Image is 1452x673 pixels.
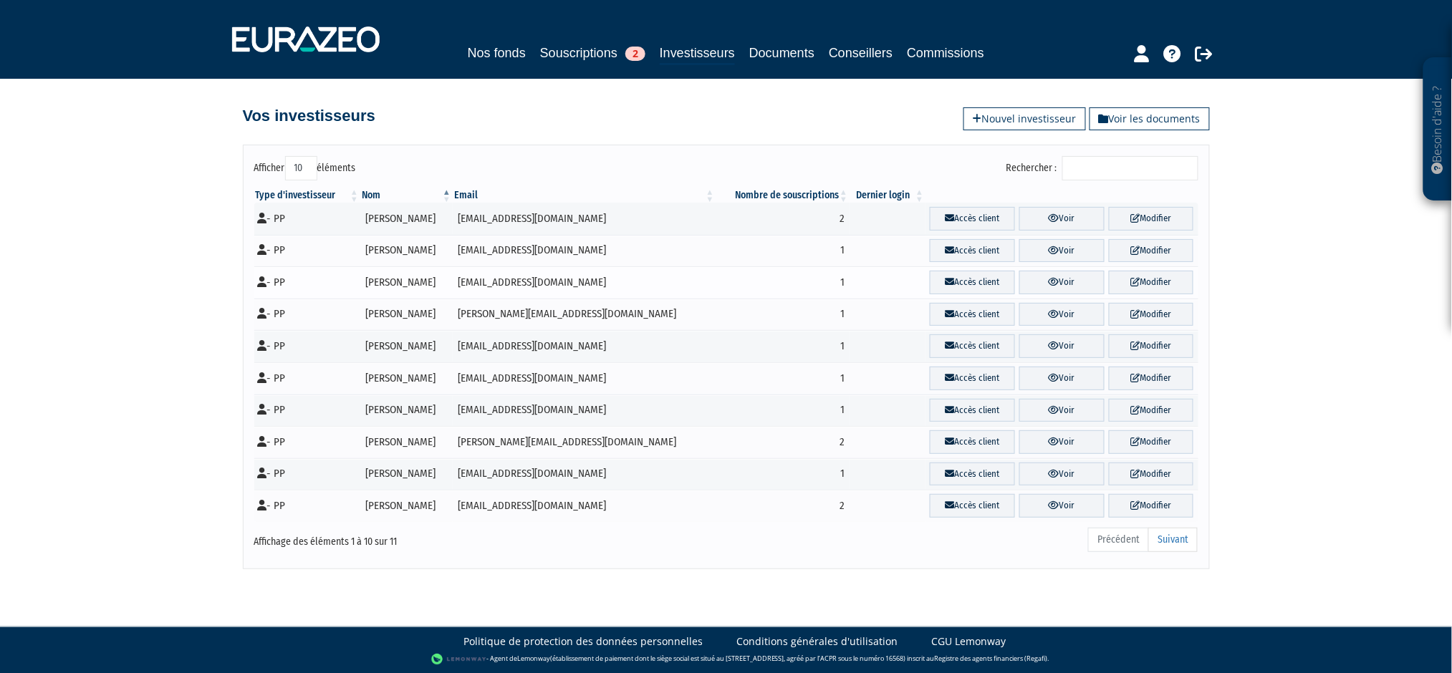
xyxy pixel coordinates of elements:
td: 1 [716,299,850,331]
a: Nouvel investisseur [963,107,1086,130]
td: [PERSON_NAME][EMAIL_ADDRESS][DOMAIN_NAME] [453,299,716,331]
td: [EMAIL_ADDRESS][DOMAIN_NAME] [453,490,716,522]
td: [EMAIL_ADDRESS][DOMAIN_NAME] [453,458,716,490]
input: Rechercher : [1062,156,1198,180]
a: Modifier [1109,430,1194,454]
td: - PP [254,266,361,299]
td: - PP [254,330,361,362]
a: Voir [1019,430,1105,454]
th: Type d'investisseur : activer pour trier la colonne par ordre croissant [254,188,361,203]
p: Besoin d'aide ? [1430,65,1446,194]
a: Voir les documents [1090,107,1210,130]
a: Modifier [1109,494,1194,518]
td: - PP [254,458,361,490]
a: Commissions [907,43,984,63]
img: 1732889491-logotype_eurazeo_blanc_rvb.png [232,26,380,52]
td: 2 [716,203,850,235]
td: [PERSON_NAME] [360,426,453,458]
td: 2 [716,490,850,522]
a: Registre des agents financiers (Regafi) [935,654,1048,663]
img: logo-lemonway.png [431,652,486,667]
span: 2 [625,47,645,61]
td: [PERSON_NAME] [360,266,453,299]
th: &nbsp; [925,188,1198,203]
td: [PERSON_NAME] [360,490,453,522]
a: Accès client [930,239,1015,263]
a: Modifier [1109,239,1194,263]
a: Modifier [1109,463,1194,486]
td: 1 [716,330,850,362]
td: 1 [716,235,850,267]
td: 1 [716,458,850,490]
a: Investisseurs [660,43,735,65]
a: Lemonway [517,654,550,663]
a: Modifier [1109,334,1194,358]
th: Dernier login : activer pour trier la colonne par ordre croissant [850,188,925,203]
td: 2 [716,426,850,458]
a: Modifier [1109,207,1194,231]
a: Voir [1019,399,1105,422]
td: 1 [716,362,850,394]
a: Politique de protection des données personnelles [464,634,703,649]
a: Suivant [1148,528,1198,552]
label: Rechercher : [1006,156,1198,180]
td: [PERSON_NAME] [360,362,453,394]
td: [PERSON_NAME][EMAIL_ADDRESS][DOMAIN_NAME] [453,426,716,458]
td: - PP [254,203,361,235]
th: Nom : activer pour trier la colonne par ordre d&eacute;croissant [360,188,453,203]
a: Accès client [930,334,1015,358]
a: Voir [1019,271,1105,294]
a: Voir [1019,239,1105,263]
a: Modifier [1109,303,1194,326]
th: Nombre de souscriptions : activer pour trier la colonne par ordre croissant [716,188,850,203]
a: Souscriptions2 [540,43,645,63]
td: [PERSON_NAME] [360,458,453,490]
td: [EMAIL_ADDRESS][DOMAIN_NAME] [453,330,716,362]
td: [PERSON_NAME] [360,235,453,267]
a: Accès client [930,399,1015,422]
a: Voir [1019,207,1105,231]
td: [PERSON_NAME] [360,330,453,362]
td: 1 [716,266,850,299]
a: Conseillers [829,43,893,63]
a: Nos fonds [468,43,526,63]
td: [EMAIL_ADDRESS][DOMAIN_NAME] [453,394,716,427]
td: [EMAIL_ADDRESS][DOMAIN_NAME] [453,203,716,235]
td: [EMAIL_ADDRESS][DOMAIN_NAME] [453,235,716,267]
td: - PP [254,299,361,331]
a: Modifier [1109,367,1194,390]
a: Voir [1019,367,1105,390]
a: Accès client [930,494,1015,518]
a: Documents [749,43,814,63]
a: Accès client [930,207,1015,231]
a: Accès client [930,463,1015,486]
select: Afficheréléments [285,156,317,180]
label: Afficher éléments [254,156,356,180]
td: [EMAIL_ADDRESS][DOMAIN_NAME] [453,266,716,299]
td: - PP [254,394,361,427]
a: Voir [1019,334,1105,358]
a: Modifier [1109,271,1194,294]
a: Voir [1019,463,1105,486]
a: Voir [1019,303,1105,326]
td: - PP [254,235,361,267]
a: Modifier [1109,399,1194,422]
td: - PP [254,490,361,522]
a: Accès client [930,430,1015,454]
td: - PP [254,426,361,458]
td: [PERSON_NAME] [360,203,453,235]
a: Accès client [930,367,1015,390]
div: - Agent de (établissement de paiement dont le siège social est situé au [STREET_ADDRESS], agréé p... [14,652,1438,667]
a: Accès client [930,271,1015,294]
th: Email : activer pour trier la colonne par ordre croissant [453,188,716,203]
a: Voir [1019,494,1105,518]
td: - PP [254,362,361,394]
a: Conditions générales d'utilisation [737,634,898,649]
td: 1 [716,394,850,427]
td: [PERSON_NAME] [360,394,453,427]
h4: Vos investisseurs [243,107,375,125]
a: CGU Lemonway [932,634,1006,649]
div: Affichage des éléments 1 à 10 sur 11 [254,526,635,549]
td: [PERSON_NAME] [360,299,453,331]
a: Accès client [930,303,1015,326]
